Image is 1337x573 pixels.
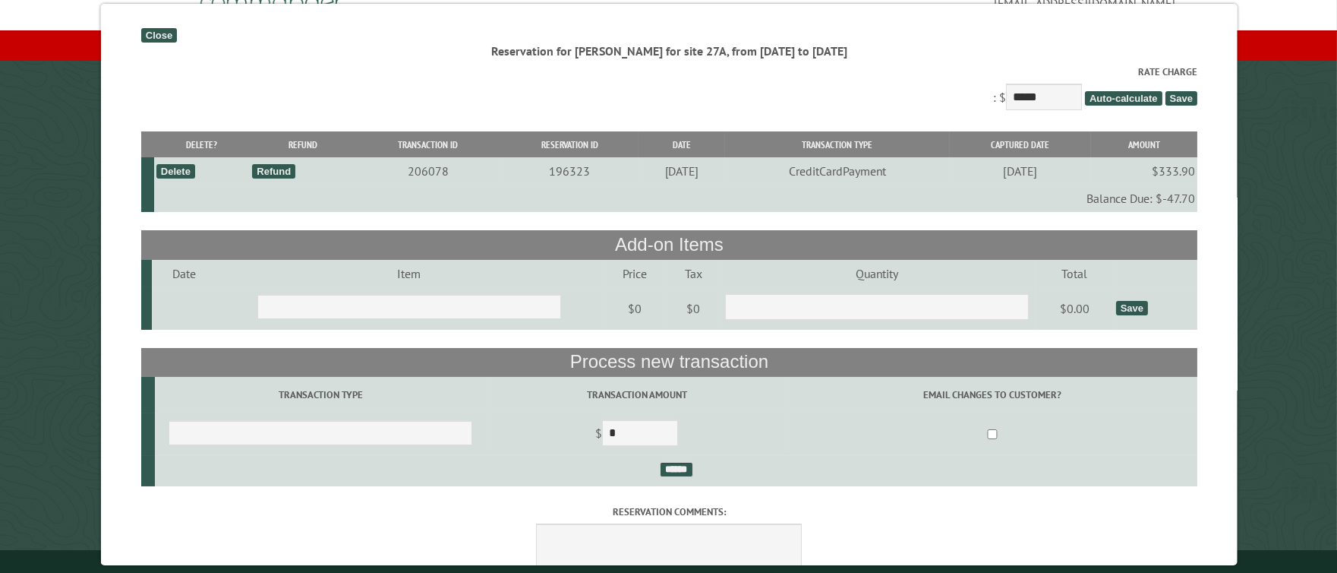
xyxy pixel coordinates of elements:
span: Auto-calculate [1084,91,1162,106]
td: $0 [667,287,718,330]
label: Rate Charge [140,65,1197,79]
div: Close [140,28,176,43]
span: Save [1165,91,1197,106]
td: Price [601,260,667,287]
th: Add-on Items [140,230,1197,259]
th: Captured Date [949,131,1091,158]
td: Total [1035,260,1113,287]
small: © Campground Commander LLC. All rights reserved. [583,556,755,566]
td: [DATE] [949,157,1091,185]
td: $0 [601,287,667,330]
td: $333.90 [1090,157,1197,185]
th: Transaction ID [355,131,500,158]
th: Amount [1090,131,1197,158]
td: Item [216,260,601,287]
div: Reservation for [PERSON_NAME] for site 27A, from [DATE] to [DATE] [140,43,1197,59]
div: Save [1115,301,1147,315]
th: Refund [249,131,355,158]
td: Balance Due: $-47.70 [153,185,1197,212]
label: Reservation comments: [140,505,1197,519]
div: : $ [140,65,1197,114]
label: Transaction Amount [488,388,784,402]
div: Delete [156,164,194,179]
th: Date [639,131,724,158]
th: Process new transaction [140,348,1197,377]
label: Email changes to customer? [789,388,1194,402]
td: Quantity [717,260,1034,287]
label: Transaction Type [156,388,483,402]
th: Reservation ID [500,131,638,158]
td: Tax [667,260,718,287]
div: Refund [251,164,295,179]
td: $0.00 [1035,287,1113,330]
th: Delete? [153,131,250,158]
td: CreditCardPayment [724,157,949,185]
td: 206078 [355,157,500,185]
td: 196323 [500,157,638,185]
td: $ [486,413,787,456]
td: Date [151,260,216,287]
th: Transaction Type [724,131,949,158]
td: [DATE] [639,157,724,185]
